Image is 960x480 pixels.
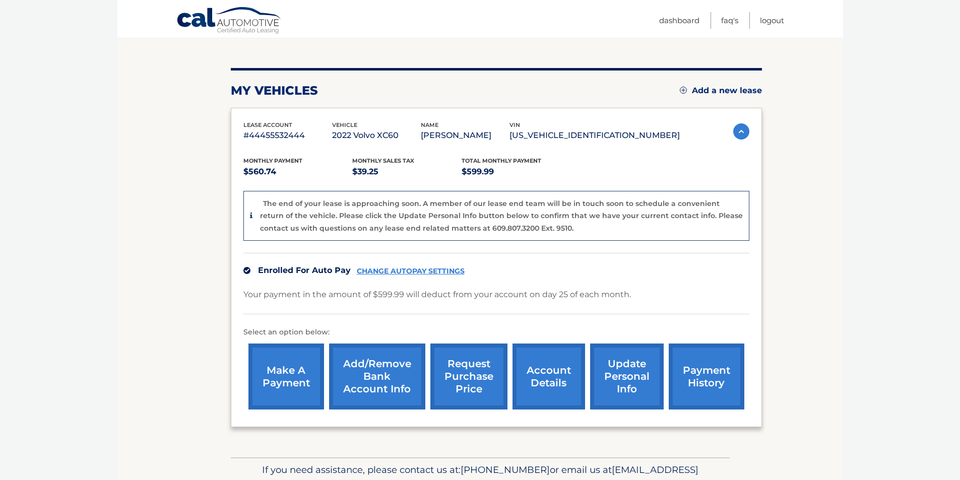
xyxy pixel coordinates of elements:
[243,128,332,143] p: #44455532444
[462,165,571,179] p: $599.99
[260,199,743,233] p: The end of your lease is approaching soon. A member of our lease end team will be in touch soon t...
[243,267,250,274] img: check.svg
[243,288,631,302] p: Your payment in the amount of $599.99 will deduct from your account on day 25 of each month.
[176,7,282,36] a: Cal Automotive
[258,265,351,275] span: Enrolled For Auto Pay
[733,123,749,140] img: accordion-active.svg
[421,121,438,128] span: name
[590,344,664,409] a: update personal info
[357,267,465,276] a: CHANGE AUTOPAY SETTINGS
[352,165,462,179] p: $39.25
[352,157,414,164] span: Monthly sales Tax
[243,157,302,164] span: Monthly Payment
[243,326,749,338] p: Select an option below:
[430,344,507,409] a: request purchase price
[659,12,699,29] a: Dashboard
[680,87,687,94] img: add.svg
[421,128,509,143] p: [PERSON_NAME]
[332,121,357,128] span: vehicle
[721,12,738,29] a: FAQ's
[243,165,353,179] p: $560.74
[243,121,292,128] span: lease account
[680,86,762,96] a: Add a new lease
[760,12,784,29] a: Logout
[462,157,541,164] span: Total Monthly Payment
[329,344,425,409] a: Add/Remove bank account info
[513,344,585,409] a: account details
[248,344,324,409] a: make a payment
[332,128,421,143] p: 2022 Volvo XC60
[669,344,744,409] a: payment history
[231,83,318,98] h2: my vehicles
[461,464,550,475] span: [PHONE_NUMBER]
[509,121,520,128] span: vin
[509,128,680,143] p: [US_VEHICLE_IDENTIFICATION_NUMBER]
